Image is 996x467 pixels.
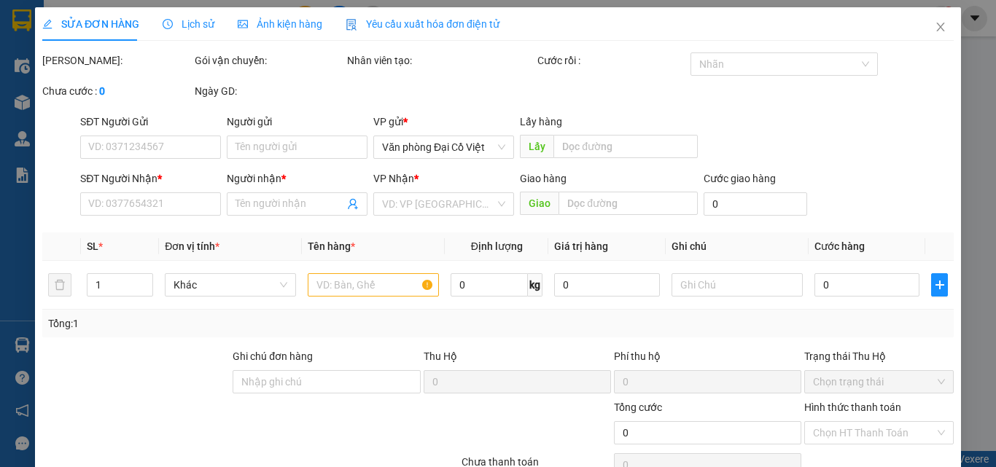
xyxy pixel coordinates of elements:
span: Giao hàng [520,173,567,184]
input: Dọc đường [553,135,697,158]
div: SĐT Người Gửi [80,114,221,130]
input: Ghi Chú [672,273,803,297]
span: Văn phòng Đại Cồ Việt [382,136,505,158]
span: Định lượng [470,240,522,252]
input: Ghi chú đơn hàng [233,370,420,393]
span: Tên hàng [308,240,355,252]
h2: GD2CIEWP [8,85,117,109]
span: Lấy hàng [520,116,562,127]
div: Người gửi [227,114,367,130]
span: Lấy [520,135,553,158]
span: clock-circle [163,19,173,29]
span: Thu Hộ [423,350,456,362]
span: Cước hàng [814,240,865,252]
span: user-add [347,198,359,210]
span: close [935,21,946,33]
img: icon [346,19,357,31]
div: Người nhận [227,170,367,187]
span: Ảnh kiện hàng [238,18,322,30]
span: picture [238,19,248,29]
label: Ghi chú đơn hàng [233,350,313,362]
div: Nhân viên tạo: [347,52,534,68]
span: SL [87,240,98,252]
span: Tổng cước [614,401,662,413]
input: Dọc đường [559,192,697,215]
input: VD: Bàn, Ghế [308,273,439,297]
button: delete [48,273,71,297]
div: Gói vận chuyển: [195,52,344,68]
input: Cước giao hàng [703,192,807,216]
span: Lịch sử [163,18,214,30]
div: Cước rồi : [537,52,687,68]
div: VP gửi [373,114,514,130]
span: plus [932,279,947,291]
span: Giao [520,192,559,215]
div: Tổng: 1 [48,315,386,331]
div: Phí thu hộ [614,348,801,370]
b: [PERSON_NAME] [88,34,246,58]
div: Chưa cước : [42,83,192,99]
label: Hình thức thanh toán [804,401,901,413]
span: Đơn vị tính [165,240,219,252]
div: Ngày GD: [195,83,344,99]
button: plus [931,273,948,297]
div: SĐT Người Nhận [80,170,221,187]
b: 0 [99,85,105,97]
span: VP Nhận [373,173,414,184]
span: Chọn trạng thái [813,371,945,393]
span: SỬA ĐƠN HÀNG [42,18,139,30]
th: Ghi chú [666,232,809,261]
span: edit [42,19,52,29]
span: kg [528,273,542,297]
div: Trạng thái Thu Hộ [804,348,954,364]
span: Khác [174,274,287,296]
div: [PERSON_NAME]: [42,52,192,68]
label: Cước giao hàng [703,173,775,184]
button: Close [920,7,961,48]
h1: Giao dọc đường [77,85,269,185]
span: Giá trị hàng [554,240,608,252]
span: Yêu cầu xuất hóa đơn điện tử [346,18,499,30]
